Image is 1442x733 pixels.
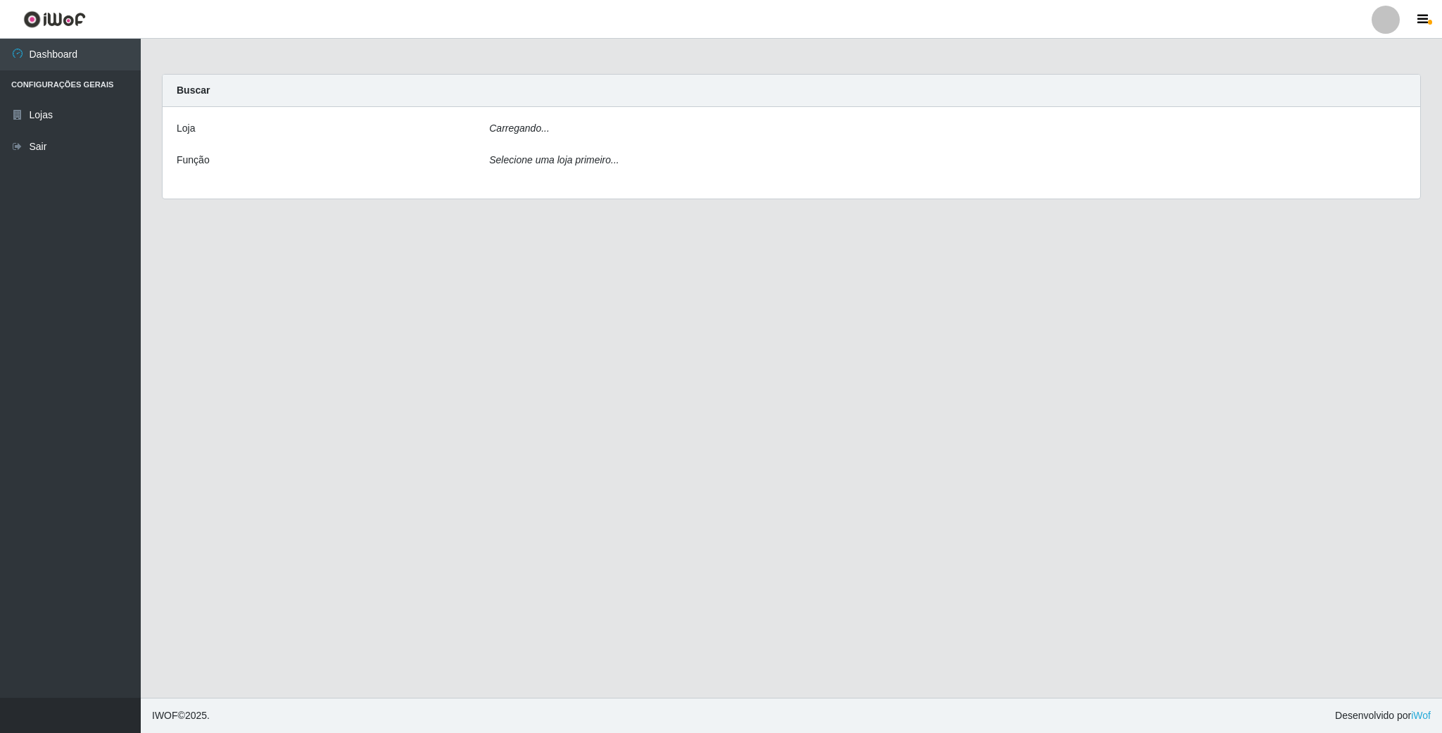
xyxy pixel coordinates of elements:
[1335,708,1431,723] span: Desenvolvido por
[1411,710,1431,721] a: iWof
[152,708,210,723] span: © 2025 .
[489,123,550,134] i: Carregando...
[177,153,210,168] label: Função
[152,710,178,721] span: IWOF
[489,154,619,165] i: Selecione uma loja primeiro...
[23,11,86,28] img: CoreUI Logo
[177,84,210,96] strong: Buscar
[177,121,195,136] label: Loja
